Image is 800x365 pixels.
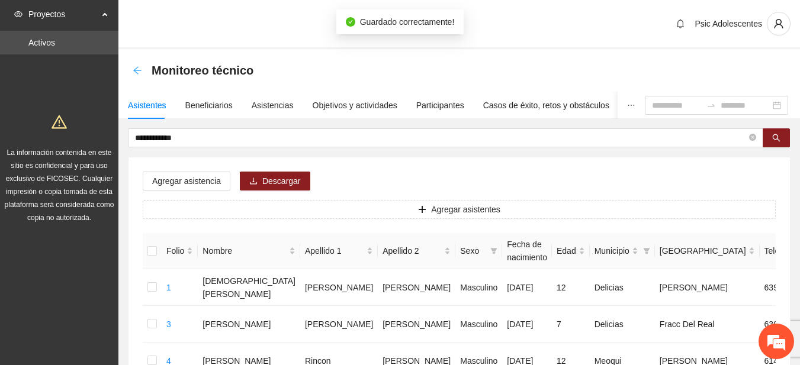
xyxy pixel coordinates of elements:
[152,61,253,80] span: Monitoreo técnico
[194,6,223,34] div: Minimizar ventana de chat en vivo
[14,10,23,18] span: eye
[198,233,300,269] th: Nombre
[262,175,301,188] span: Descargar
[252,99,294,112] div: Asistencias
[695,19,762,28] span: Psic Adolescentes
[198,269,300,306] td: [DEMOGRAPHIC_DATA][PERSON_NAME]
[133,66,142,75] span: arrow-left
[166,319,171,329] a: 3
[28,2,98,26] span: Proyectos
[595,244,629,257] span: Municipio
[552,306,590,343] td: 7
[641,242,653,260] span: filter
[52,114,67,130] span: warning
[502,306,552,343] td: [DATE]
[618,92,645,119] button: ellipsis
[763,128,790,147] button: search
[483,99,609,112] div: Casos de éxito, retos y obstáculos
[552,233,590,269] th: Edad
[502,269,552,306] td: [DATE]
[655,233,760,269] th: Colonia
[590,233,655,269] th: Municipio
[418,205,426,215] span: plus
[166,283,171,292] a: 1
[6,241,226,282] textarea: Escriba su mensaje y pulse “Intro”
[643,247,650,254] span: filter
[152,175,221,188] span: Agregar asistencia
[185,99,233,112] div: Beneficiarios
[672,19,689,28] span: bell
[660,244,746,257] span: [GEOGRAPHIC_DATA]
[431,203,500,216] span: Agregar asistentes
[590,306,655,343] td: Delicias
[671,14,690,33] button: bell
[706,101,716,110] span: swap-right
[5,148,114,222] span: La información contenida en este sitio es confidencial y para uso exclusivo de FICOSEC. Cualquier...
[378,306,455,343] td: [PERSON_NAME]
[313,99,397,112] div: Objetivos y actividades
[198,306,300,343] td: [PERSON_NAME]
[143,200,776,219] button: plusAgregar asistentes
[767,12,791,35] button: user
[203,244,287,257] span: Nombre
[502,233,552,269] th: Fecha de nacimiento
[416,99,464,112] div: Participantes
[69,117,163,236] span: Estamos en línea.
[143,172,230,190] button: Agregar asistencia
[455,306,502,343] td: Masculino
[460,244,486,257] span: Sexo
[383,244,442,257] span: Apellido 2
[249,177,258,186] span: download
[772,134,780,143] span: search
[133,66,142,76] div: Back
[749,133,756,144] span: close-circle
[162,233,198,269] th: Folio
[300,233,378,269] th: Apellido 1
[490,247,497,254] span: filter
[378,269,455,306] td: [PERSON_NAME]
[590,269,655,306] td: Delicias
[655,269,760,306] td: [PERSON_NAME]
[488,242,500,260] span: filter
[706,101,716,110] span: to
[166,244,184,257] span: Folio
[455,269,502,306] td: Masculino
[552,269,590,306] td: 12
[557,244,576,257] span: Edad
[627,101,635,109] span: ellipsis
[378,233,455,269] th: Apellido 2
[300,269,378,306] td: [PERSON_NAME]
[749,134,756,141] span: close-circle
[346,17,355,27] span: check-circle
[360,17,455,27] span: Guardado correctamente!
[62,60,199,76] div: Chatee con nosotros ahora
[767,18,790,29] span: user
[305,244,364,257] span: Apellido 1
[655,306,760,343] td: Fracc Del Real
[300,306,378,343] td: [PERSON_NAME]
[128,99,166,112] div: Asistentes
[240,172,310,190] button: downloadDescargar
[28,38,55,47] a: Activos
